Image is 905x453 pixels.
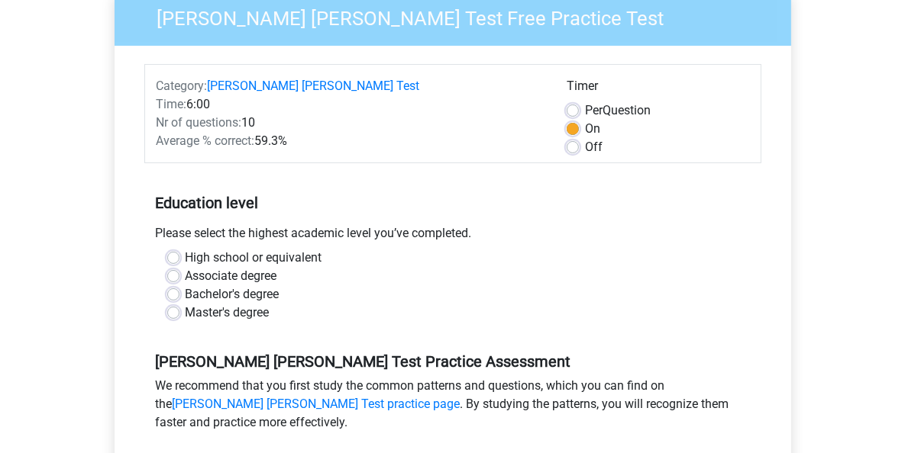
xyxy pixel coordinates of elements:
[145,132,555,150] div: 59.3%
[585,103,603,117] span: Per
[208,79,420,93] a: [PERSON_NAME] [PERSON_NAME] Test
[157,79,208,93] span: Category:
[585,120,600,138] label: On
[139,1,780,31] h3: [PERSON_NAME] [PERSON_NAME] Test Free Practice Test
[186,267,277,285] label: Associate degree
[156,188,750,218] h5: Education level
[144,224,761,249] div: Please select the highest academic level you’ve completed.
[186,249,322,267] label: High school or equivalent
[585,101,651,120] label: Question
[186,304,270,322] label: Master's degree
[173,397,461,411] a: [PERSON_NAME] [PERSON_NAME] Test practice page
[157,133,255,148] span: Average % correct:
[157,115,242,130] span: Nr of questions:
[156,352,750,371] h5: [PERSON_NAME] [PERSON_NAME] Test Practice Assessment
[567,77,749,101] div: Timer
[585,138,603,156] label: Off
[145,114,555,132] div: 10
[144,377,761,438] div: We recommend that you first study the common patterns and questions, which you can find on the . ...
[157,97,187,111] span: Time:
[145,95,555,114] div: 6:00
[186,285,280,304] label: Bachelor's degree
